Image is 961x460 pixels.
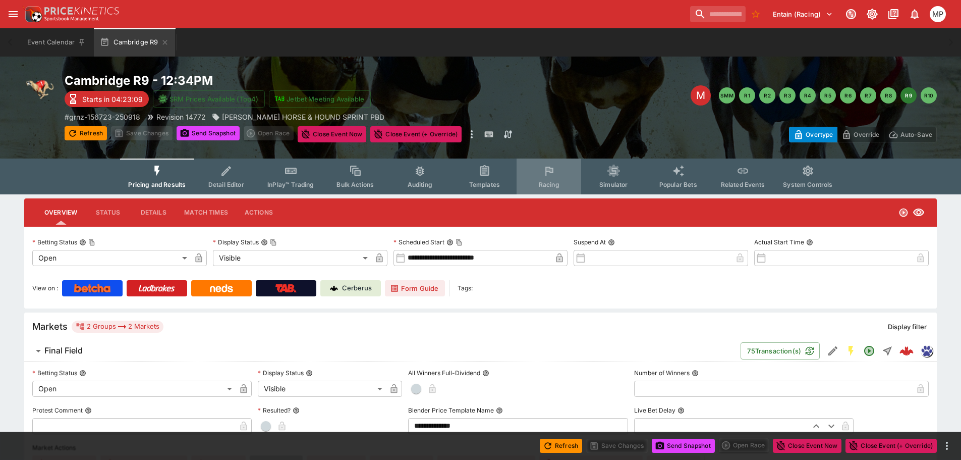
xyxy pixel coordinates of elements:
button: SRM Prices Available (Top4) [153,90,265,108]
span: Detail Editor [208,181,244,188]
button: Scheduled StartCopy To Clipboard [446,239,454,246]
button: Close Event Now [298,126,366,142]
p: Auto-Save [900,129,932,140]
button: R4 [800,87,816,104]
button: R8 [880,87,896,104]
button: Display StatusCopy To Clipboard [261,239,268,246]
button: Close Event (+ Override) [845,439,937,453]
img: Neds [210,284,233,292]
span: Bulk Actions [336,181,374,188]
div: Michael Polster [930,6,946,22]
button: 75Transaction(s) [741,342,820,360]
button: Cambridge R9 [94,28,175,57]
div: 2 Groups 2 Markets [76,321,159,333]
button: Actions [236,200,281,225]
span: Auditing [408,181,432,188]
svg: Visible [913,207,925,219]
input: search [690,6,746,22]
nav: pagination navigation [719,87,937,104]
svg: Open [863,345,875,357]
button: R10 [921,87,937,104]
button: Blender Price Template Name [496,407,503,414]
img: PriceKinetics [44,7,119,15]
button: Betting Status [79,370,86,377]
button: Jetbet Meeting Available [269,90,371,108]
img: logo-cerberus--red.svg [899,344,914,358]
div: grnz [921,345,933,357]
button: Number of Winners [692,370,699,377]
button: SMM [719,87,735,104]
button: Actual Start Time [806,239,813,246]
p: All Winners Full-Dividend [408,369,480,377]
img: TabNZ [275,284,297,292]
div: Start From [789,127,937,142]
a: Form Guide [385,280,445,296]
button: Notifications [906,5,924,23]
button: Suspend At [608,239,615,246]
div: Visible [258,381,386,397]
div: Open [32,250,191,266]
button: Event Calendar [21,28,92,57]
div: Open [32,381,236,397]
button: Resulted? [293,407,300,414]
button: Copy To Clipboard [270,239,277,246]
button: Straight [878,342,896,360]
button: SGM Enabled [842,342,860,360]
button: Override [837,127,884,142]
button: Auto-Save [884,127,937,142]
img: Cerberus [330,284,338,292]
img: greyhound_racing.png [24,73,56,105]
button: Overview [36,200,85,225]
img: Sportsbook Management [44,17,99,21]
img: PriceKinetics Logo [22,4,42,24]
button: Overtype [789,127,837,142]
p: Actual Start Time [754,238,804,246]
button: Match Times [176,200,236,225]
p: [PERSON_NAME] HORSE & HOUND SPRINT PBD [222,112,384,122]
button: Display filter [882,319,933,335]
img: Betcha [74,284,110,292]
h5: Markets [32,321,68,332]
div: GARRARD'S HORSE & HOUND SPRINT PBD [212,112,384,122]
span: Pricing and Results [128,181,186,188]
button: R3 [779,87,796,104]
p: Display Status [213,238,259,246]
button: Connected to PK [842,5,860,23]
button: Michael Polster [927,3,949,25]
div: Event type filters [120,159,840,194]
button: Final Field [24,341,741,361]
button: All Winners Full-Dividend [482,370,489,377]
a: 7e8bb4af-1eeb-4d31-8807-3875f51dbb35 [896,341,917,361]
label: Tags: [458,280,473,296]
button: Display Status [306,370,313,377]
p: Suspend At [574,238,606,246]
button: Details [131,200,176,225]
button: Betting StatusCopy To Clipboard [79,239,86,246]
h6: Final Field [44,345,83,356]
img: Ladbrokes [138,284,175,292]
p: Revision 14772 [156,112,206,122]
a: Cerberus [320,280,381,296]
button: Select Tenant [767,6,839,22]
button: Refresh [540,439,582,453]
span: Simulator [599,181,628,188]
h2: Copy To Clipboard [65,73,501,88]
p: Copy To Clipboard [65,112,140,122]
button: open drawer [4,5,22,23]
p: Overtype [806,129,833,140]
p: Override [854,129,879,140]
button: Close Event (+ Override) [370,126,462,142]
button: Send Snapshot [652,439,715,453]
button: R9 [900,87,917,104]
span: Templates [469,181,500,188]
button: R7 [860,87,876,104]
button: Toggle light/dark mode [863,5,881,23]
div: 7e8bb4af-1eeb-4d31-8807-3875f51dbb35 [899,344,914,358]
button: more [941,440,953,452]
button: Live Bet Delay [677,407,685,414]
p: Blender Price Template Name [408,406,494,415]
p: Number of Winners [634,369,690,377]
button: Copy To Clipboard [88,239,95,246]
button: Protest Comment [85,407,92,414]
p: Live Bet Delay [634,406,675,415]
